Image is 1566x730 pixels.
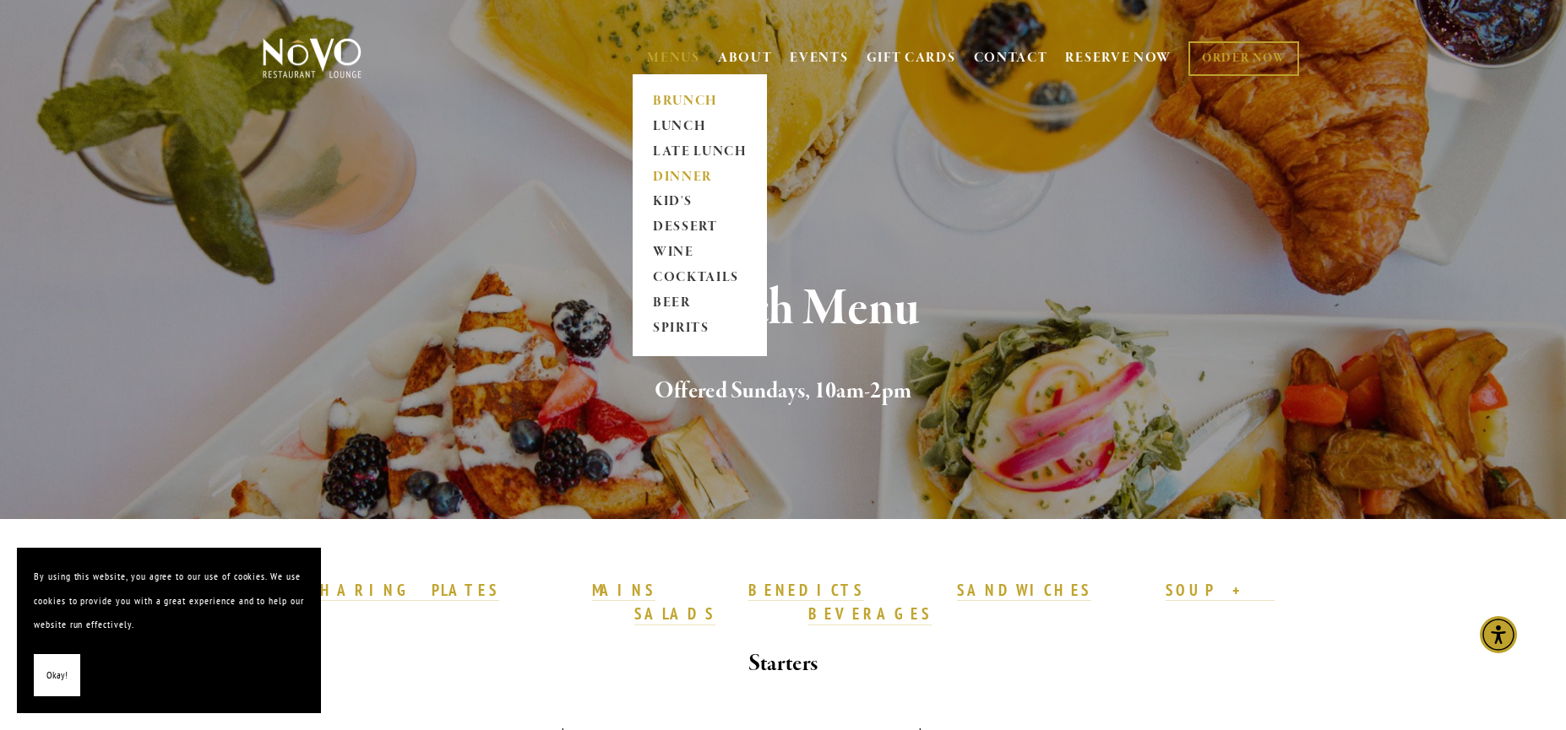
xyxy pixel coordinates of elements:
[974,42,1048,74] a: CONTACT
[592,580,655,602] a: MAINS
[592,580,655,600] strong: MAINS
[634,580,1274,625] a: SOUP + SALADS
[647,190,753,215] a: KID'S
[1188,41,1299,76] a: ORDER NOW
[957,580,1092,602] a: SANDWICHES
[647,291,753,316] a: BEER
[790,50,848,67] a: EVENTS
[647,241,753,266] a: WINE
[647,114,753,139] a: LUNCH
[808,603,932,625] a: BEVERAGES
[291,282,1275,337] h1: Brunch Menu
[647,165,753,190] a: DINNER
[647,139,753,165] a: LATE LUNCH
[748,649,818,679] strong: Starters
[34,565,304,637] p: By using this website, you agree to our use of cookies. We use cookies to provide you with a grea...
[867,42,956,74] a: GIFT CARDS
[647,266,753,291] a: COCKTAILS
[647,316,753,342] a: SPIRITS
[310,580,499,600] strong: SHARING PLATES
[46,663,68,688] span: Okay!
[748,580,865,600] strong: BENEDICTS
[647,50,700,67] a: MENUS
[808,603,932,624] strong: BEVERAGES
[17,548,321,713] section: Cookie banner
[748,580,865,602] a: BENEDICTS
[1480,616,1517,653] div: Accessibility Menu
[718,50,773,67] a: ABOUT
[957,580,1092,600] strong: SANDWICHES
[291,374,1275,409] h2: Offered Sundays, 10am-2pm
[310,580,499,602] a: SHARING PLATES
[647,89,753,114] a: BRUNCH
[259,37,365,79] img: Novo Restaurant &amp; Lounge
[1065,42,1172,74] a: RESERVE NOW
[647,215,753,241] a: DESSERT
[34,654,80,697] button: Okay!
